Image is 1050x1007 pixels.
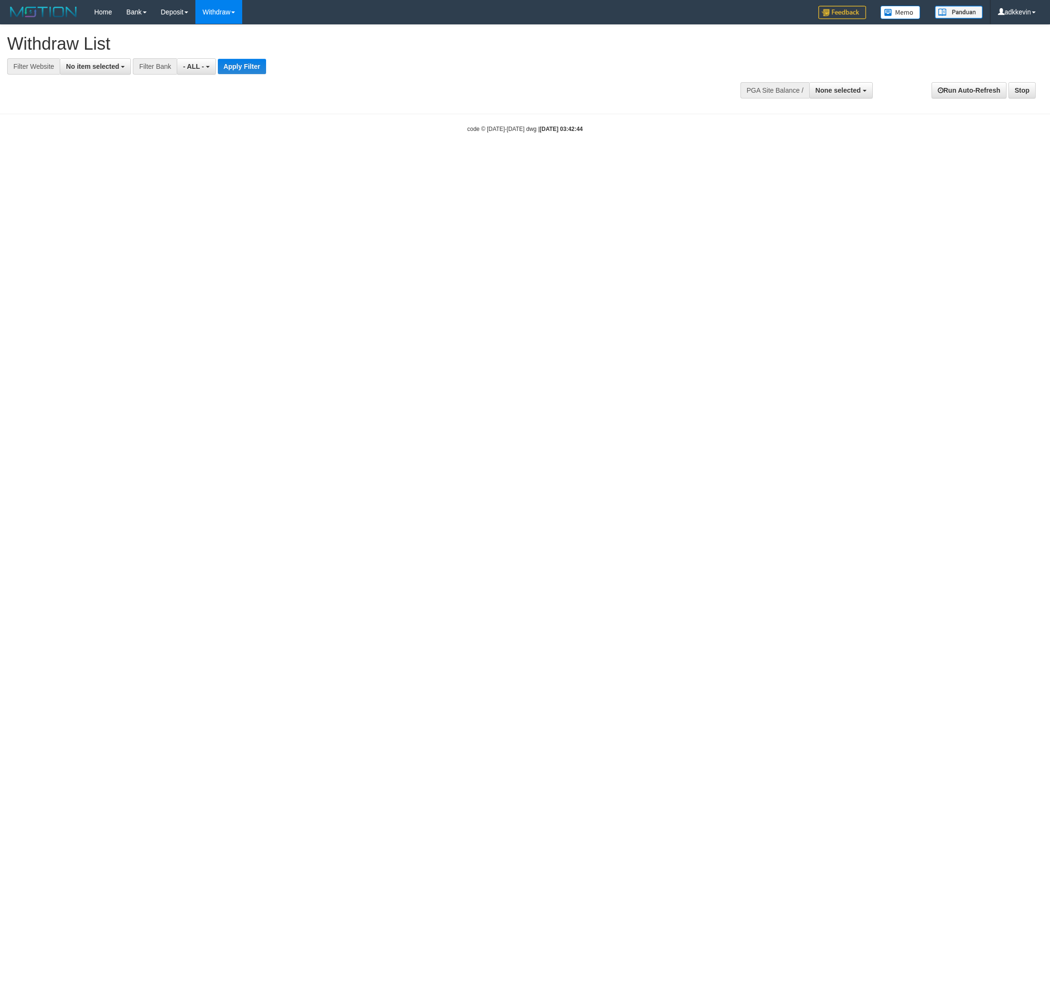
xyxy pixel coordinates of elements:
[183,63,204,70] span: - ALL -
[218,59,266,74] button: Apply Filter
[932,82,1007,98] a: Run Auto-Refresh
[467,126,583,132] small: code © [DATE]-[DATE] dwg |
[60,58,131,75] button: No item selected
[7,34,690,54] h1: Withdraw List
[935,6,983,19] img: panduan.png
[880,6,921,19] img: Button%20Memo.svg
[540,126,583,132] strong: [DATE] 03:42:44
[740,82,809,98] div: PGA Site Balance /
[815,87,861,94] span: None selected
[7,58,60,75] div: Filter Website
[809,82,873,98] button: None selected
[177,58,215,75] button: - ALL -
[818,6,866,19] img: Feedback.jpg
[66,63,119,70] span: No item selected
[1008,82,1036,98] a: Stop
[7,5,80,19] img: MOTION_logo.png
[133,58,177,75] div: Filter Bank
